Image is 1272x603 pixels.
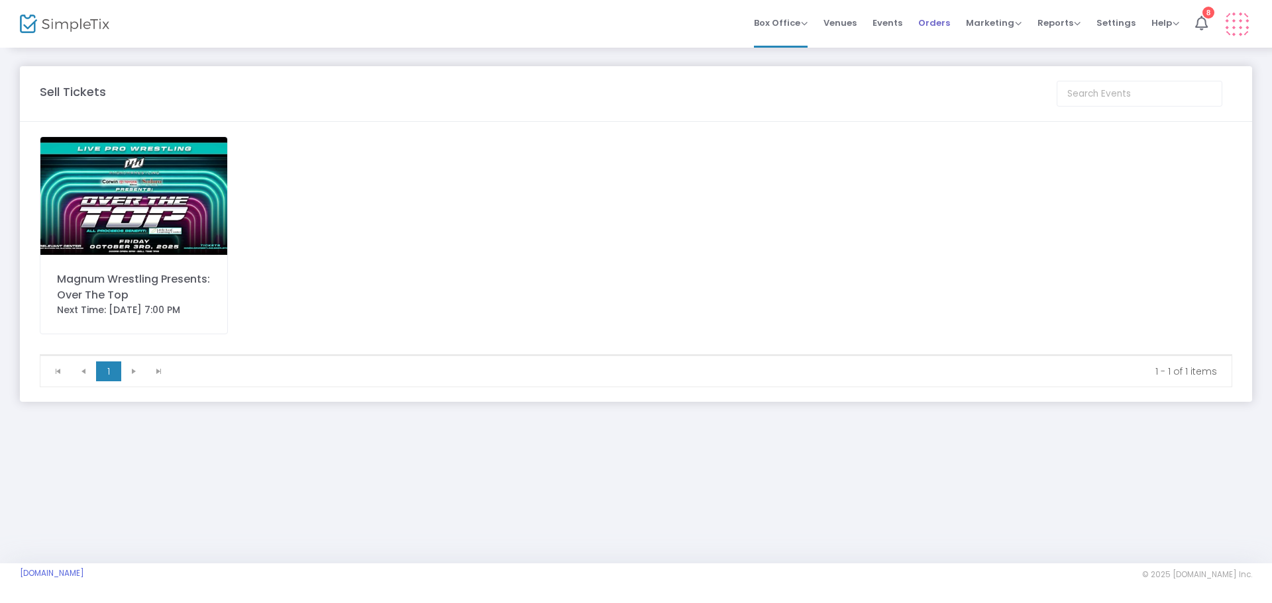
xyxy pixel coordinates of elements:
span: Settings [1096,6,1136,40]
input: Search Events [1057,81,1222,107]
m-panel-title: Sell Tickets [40,83,106,101]
span: Venues [823,6,857,40]
div: Data table [40,355,1232,355]
div: 8 [1202,7,1214,19]
div: Magnum Wrestling Presents: Over The Top [57,271,211,303]
span: Box Office [754,17,808,29]
span: Orders [918,6,950,40]
div: Next Time: [DATE] 7:00 PM [57,303,211,317]
span: Help [1151,17,1179,29]
span: Page 1 [96,361,121,381]
span: Events [873,6,902,40]
kendo-pager-info: 1 - 1 of 1 items [181,365,1217,378]
img: 51901600140496187752540453411209582659825386n.jpg [40,137,227,255]
span: Reports [1037,17,1081,29]
a: [DOMAIN_NAME] [20,568,84,579]
span: © 2025 [DOMAIN_NAME] Inc. [1142,569,1252,580]
span: Marketing [966,17,1022,29]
